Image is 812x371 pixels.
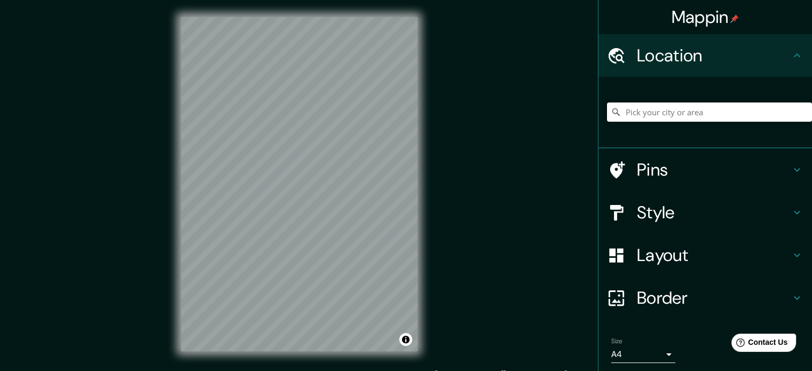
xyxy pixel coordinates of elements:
[672,6,739,28] h4: Mappin
[730,14,739,23] img: pin-icon.png
[637,287,791,309] h4: Border
[637,202,791,223] h4: Style
[611,337,622,346] label: Size
[598,34,812,77] div: Location
[607,102,812,122] input: Pick your city or area
[637,244,791,266] h4: Layout
[598,277,812,319] div: Border
[611,346,675,363] div: A4
[399,333,412,346] button: Toggle attribution
[598,191,812,234] div: Style
[181,17,417,351] canvas: Map
[637,45,791,66] h4: Location
[717,329,800,359] iframe: Help widget launcher
[637,159,791,180] h4: Pins
[598,234,812,277] div: Layout
[598,148,812,191] div: Pins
